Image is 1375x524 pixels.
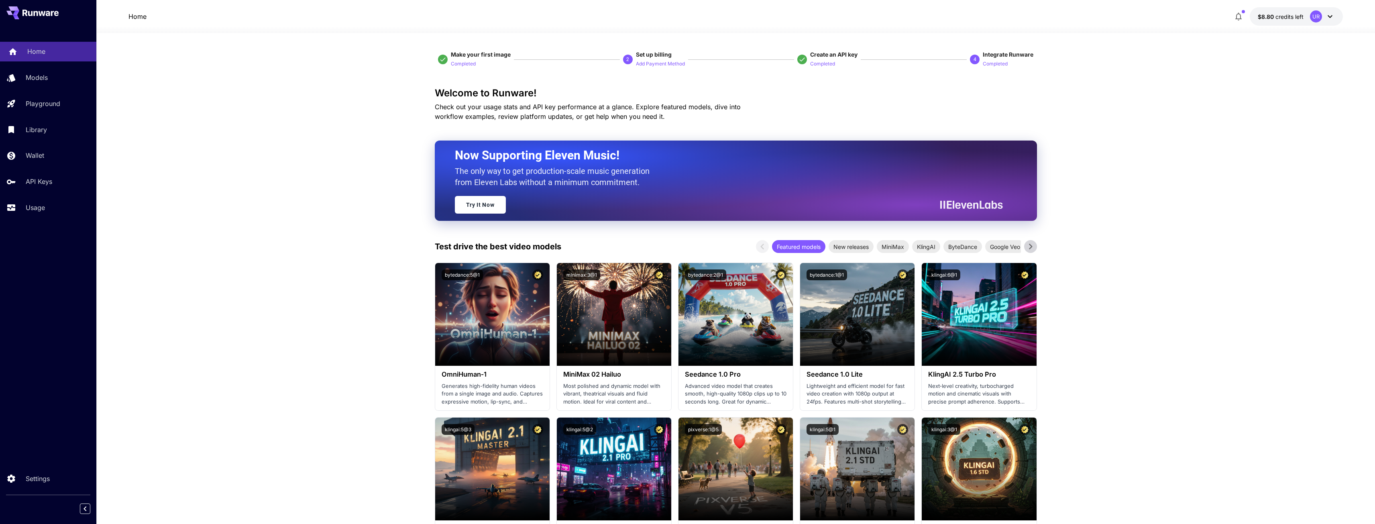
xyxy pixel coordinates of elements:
span: credits left [1275,13,1304,20]
h3: Seedance 1.0 Pro [685,371,786,378]
button: bytedance:1@1 [807,269,847,280]
img: alt [557,263,671,366]
p: Usage [26,203,45,212]
span: Google Veo [985,243,1025,251]
a: Try It Now [455,196,506,214]
button: Certified Model – Vetted for best performance and includes a commercial license. [776,424,786,435]
h3: MiniMax 02 Hailuo [563,371,665,378]
button: klingai:5@2 [563,424,596,435]
img: alt [678,418,793,520]
div: Collapse sidebar [86,502,96,516]
button: klingai:5@3 [442,424,475,435]
button: Completed [810,59,835,68]
div: ByteDance [943,240,982,253]
span: Integrate Runware [983,51,1033,58]
p: Library [26,125,47,135]
p: Most polished and dynamic model with vibrant, theatrical visuals and fluid motion. Ideal for vira... [563,382,665,406]
button: Certified Model – Vetted for best performance and includes a commercial license. [776,269,786,280]
img: alt [800,263,915,366]
p: Completed [451,60,476,68]
button: Add Payment Method [636,59,685,68]
img: alt [678,263,793,366]
p: 2 [626,56,629,63]
img: alt [557,418,671,520]
p: Models [26,73,48,82]
button: Certified Model – Vetted for best performance and includes a commercial license. [654,269,665,280]
h3: OmniHuman‑1 [442,371,543,378]
p: Settings [26,474,50,483]
span: MiniMax [877,243,909,251]
button: Certified Model – Vetted for best performance and includes a commercial license. [1019,269,1030,280]
p: Lightweight and efficient model for fast video creation with 1080p output at 24fps. Features mult... [807,382,908,406]
button: bytedance:2@1 [685,269,726,280]
button: minimax:3@1 [563,269,600,280]
p: Advanced video model that creates smooth, high-quality 1080p clips up to 10 seconds long. Great f... [685,382,786,406]
span: Featured models [772,243,825,251]
div: Featured models [772,240,825,253]
h2: Now Supporting Eleven Music! [455,148,997,163]
p: 4 [974,56,976,63]
button: Certified Model – Vetted for best performance and includes a commercial license. [532,424,543,435]
button: Certified Model – Vetted for best performance and includes a commercial license. [1019,424,1030,435]
h3: Welcome to Runware! [435,88,1037,99]
span: Create an API key [810,51,858,58]
h3: KlingAI 2.5 Turbo Pro [928,371,1030,378]
p: Add Payment Method [636,60,685,68]
button: Completed [983,59,1008,68]
div: Google Veo [985,240,1025,253]
button: bytedance:5@1 [442,269,483,280]
p: Next‑level creativity, turbocharged motion and cinematic visuals with precise prompt adherence. S... [928,382,1030,406]
p: Test drive the best video models [435,241,561,253]
div: $8.80493 [1258,12,1304,21]
img: alt [800,418,915,520]
p: The only way to get production-scale music generation from Eleven Labs without a minimum commitment. [455,165,656,188]
p: Completed [983,60,1008,68]
span: ByteDance [943,243,982,251]
span: KlingAI [912,243,940,251]
div: KlingAI [912,240,940,253]
div: MiniMax [877,240,909,253]
nav: breadcrumb [128,12,147,21]
span: Set up billing [636,51,672,58]
button: Certified Model – Vetted for best performance and includes a commercial license. [897,269,908,280]
span: $8.80 [1258,13,1275,20]
button: Completed [451,59,476,68]
button: $8.80493UR [1250,7,1343,26]
p: API Keys [26,177,52,186]
button: Certified Model – Vetted for best performance and includes a commercial license. [532,269,543,280]
span: Check out your usage stats and API key performance at a glance. Explore featured models, dive int... [435,103,741,120]
button: klingai:3@1 [928,424,960,435]
p: Generates high-fidelity human videos from a single image and audio. Captures expressive motion, l... [442,382,543,406]
img: alt [922,418,1036,520]
button: Collapse sidebar [80,504,90,514]
div: New releases [829,240,874,253]
p: Completed [810,60,835,68]
button: klingai:5@1 [807,424,839,435]
button: Certified Model – Vetted for best performance and includes a commercial license. [897,424,908,435]
div: UR [1310,10,1322,22]
button: Certified Model – Vetted for best performance and includes a commercial license. [654,424,665,435]
span: New releases [829,243,874,251]
img: alt [922,263,1036,366]
p: Playground [26,99,60,108]
h3: Seedance 1.0 Lite [807,371,908,378]
p: Wallet [26,151,44,160]
button: klingai:6@1 [928,269,960,280]
p: Home [27,47,45,56]
button: pixverse:1@5 [685,424,722,435]
img: alt [435,263,550,366]
img: alt [435,418,550,520]
span: Make your first image [451,51,511,58]
a: Home [128,12,147,21]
